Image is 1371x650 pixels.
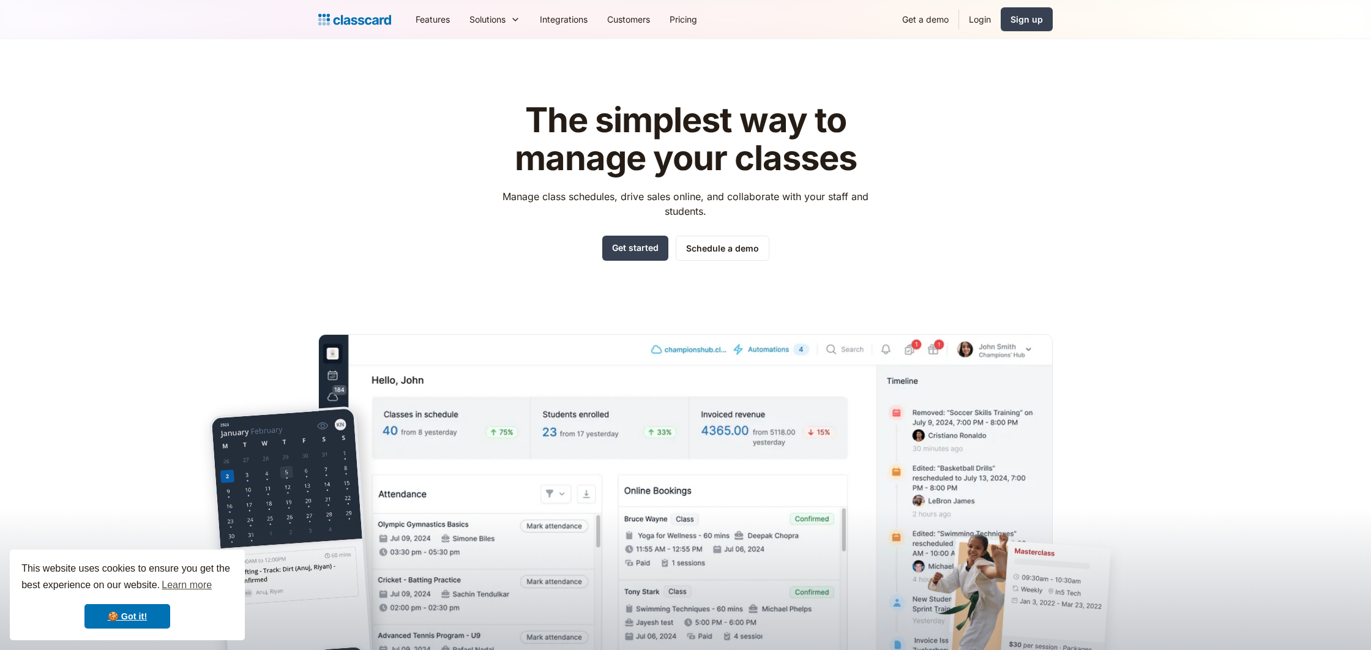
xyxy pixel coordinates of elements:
[530,6,597,33] a: Integrations
[460,6,530,33] div: Solutions
[959,6,1001,33] a: Login
[660,6,707,33] a: Pricing
[160,576,214,594] a: learn more about cookies
[469,13,506,26] div: Solutions
[491,189,880,219] p: Manage class schedules, drive sales online, and collaborate with your staff and students.
[10,550,245,640] div: cookieconsent
[597,6,660,33] a: Customers
[21,561,233,594] span: This website uses cookies to ensure you get the best experience on our website.
[676,236,769,261] a: Schedule a demo
[1001,7,1053,31] a: Sign up
[892,6,958,33] a: Get a demo
[602,236,668,261] a: Get started
[318,11,391,28] a: Logo
[406,6,460,33] a: Features
[491,102,880,177] h1: The simplest way to manage your classes
[1011,13,1043,26] div: Sign up
[84,604,170,629] a: dismiss cookie message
